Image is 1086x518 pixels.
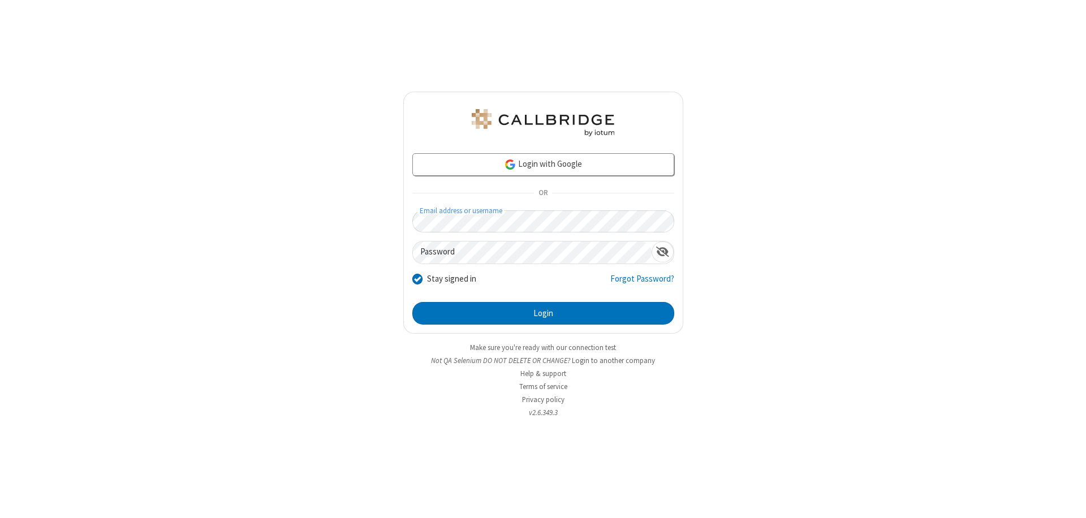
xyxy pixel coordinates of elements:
li: v2.6.349.3 [403,407,683,418]
a: Forgot Password? [610,273,674,294]
label: Stay signed in [427,273,476,286]
img: QA Selenium DO NOT DELETE OR CHANGE [469,109,617,136]
input: Password [413,241,652,264]
button: Login [412,302,674,325]
input: Email address or username [412,210,674,232]
img: google-icon.png [504,158,516,171]
li: Not QA Selenium DO NOT DELETE OR CHANGE? [403,355,683,366]
button: Login to another company [572,355,655,366]
a: Privacy policy [522,395,564,404]
a: Login with Google [412,153,674,176]
span: OR [534,185,552,201]
a: Terms of service [519,382,567,391]
a: Make sure you're ready with our connection test [470,343,616,352]
div: Show password [652,241,674,262]
a: Help & support [520,369,566,378]
iframe: Chat [1058,489,1078,510]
